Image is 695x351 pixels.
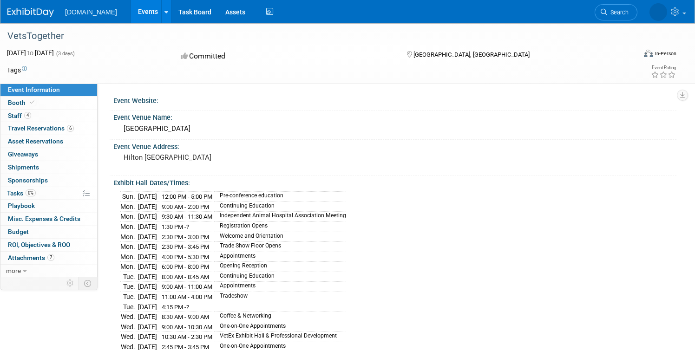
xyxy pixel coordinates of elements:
td: Appointments [214,282,346,292]
span: 8:30 AM - 9:00 AM [162,313,209,320]
td: Pre-conference education [214,192,346,202]
span: Misc. Expenses & Credits [8,215,80,222]
span: Search [607,9,629,16]
td: [DATE] [138,272,157,282]
span: [GEOGRAPHIC_DATA], [GEOGRAPHIC_DATA] [413,51,530,58]
span: 2:30 PM - 3:45 PM [162,243,209,250]
td: Mon. [120,262,138,272]
span: 7 [47,254,54,261]
img: David Han [649,3,667,21]
span: ? [186,304,189,311]
span: Asset Reservations [8,137,63,145]
a: Staff4 [0,110,97,122]
span: Tasks [7,189,36,197]
i: Booth reservation complete [30,100,34,105]
a: Asset Reservations [0,135,97,148]
td: Mon. [120,201,138,212]
span: [DOMAIN_NAME] [65,8,117,16]
a: Tasks0% [0,187,97,200]
div: In-Person [655,50,676,57]
span: 9:00 AM - 11:00 AM [162,283,212,290]
td: Sun. [120,192,138,202]
td: Mon. [120,222,138,232]
span: 10:30 AM - 2:30 PM [162,333,212,340]
div: Event Website: [113,94,676,105]
div: Exhibit Hall Dates/Times: [113,176,676,188]
a: Search [595,4,637,20]
span: ROI, Objectives & ROO [8,241,70,248]
span: 9:30 AM - 11:30 AM [162,213,212,220]
div: Event Format [577,48,676,62]
td: Wed. [120,332,138,342]
td: [DATE] [138,262,157,272]
span: 9:00 AM - 2:00 PM [162,203,209,210]
span: 12:00 PM - 5:00 PM [162,193,212,200]
div: [GEOGRAPHIC_DATA] [120,122,669,136]
td: Welcome and Orientation [214,232,346,242]
span: 6:00 PM - 8:00 PM [162,263,209,270]
td: Independent Animal Hospital Association Meeting [214,212,346,222]
a: Budget [0,226,97,238]
td: [DATE] [138,332,157,342]
span: 11:00 AM - 4:00 PM [162,293,212,300]
td: Personalize Event Tab Strip [62,277,79,289]
td: [DATE] [138,252,157,262]
span: 0% [26,189,36,196]
a: Misc. Expenses & Credits [0,213,97,225]
td: Mon. [120,252,138,262]
span: ? [186,223,189,230]
span: Booth [8,99,36,106]
div: VetsTogether [4,28,619,45]
a: Sponsorships [0,174,97,187]
span: Staff [8,112,31,119]
td: Mon. [120,212,138,222]
img: Format-Inperson.png [644,50,653,57]
td: [DATE] [138,201,157,212]
td: [DATE] [138,312,157,322]
a: Travel Reservations6 [0,122,97,135]
div: Event Venue Name: [113,110,676,122]
td: Registration Opens [214,222,346,232]
div: Committed [178,48,392,65]
td: Tue. [120,302,138,312]
td: Mon. [120,242,138,252]
span: Budget [8,228,29,235]
div: Event Rating [651,65,676,70]
td: [DATE] [138,232,157,242]
img: ExhibitDay [7,8,54,17]
span: Attachments [8,254,54,261]
td: Wed. [120,312,138,322]
a: Playbook [0,200,97,212]
span: (3 days) [55,51,75,57]
span: Sponsorships [8,176,48,184]
td: [DATE] [138,302,157,312]
td: Coffee & Networking [214,312,346,322]
td: VetEx Exhibit Hall & Professional Development [214,332,346,342]
td: Tue. [120,272,138,282]
td: [DATE] [138,292,157,302]
div: Event Venue Address: [113,140,676,151]
span: Travel Reservations [8,124,74,132]
span: 9:00 AM - 10:30 AM [162,324,212,331]
a: ROI, Objectives & ROO [0,239,97,251]
span: 4:00 PM - 5:30 PM [162,253,209,260]
td: [DATE] [138,322,157,332]
span: 4:15 PM - [162,304,189,311]
td: Mon. [120,232,138,242]
a: Event Information [0,84,97,96]
td: Continuing Education [214,272,346,282]
td: [DATE] [138,192,157,202]
span: 8:00 AM - 8:45 AM [162,273,209,280]
td: Tue. [120,292,138,302]
td: [DATE] [138,242,157,252]
span: Playbook [8,202,35,209]
a: Booth [0,97,97,109]
span: 4 [24,112,31,119]
td: Appointments [214,252,346,262]
td: Toggle Event Tabs [79,277,98,289]
span: more [6,267,21,274]
td: Tags [7,65,27,75]
td: [DATE] [138,222,157,232]
a: Shipments [0,161,97,174]
a: more [0,265,97,277]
